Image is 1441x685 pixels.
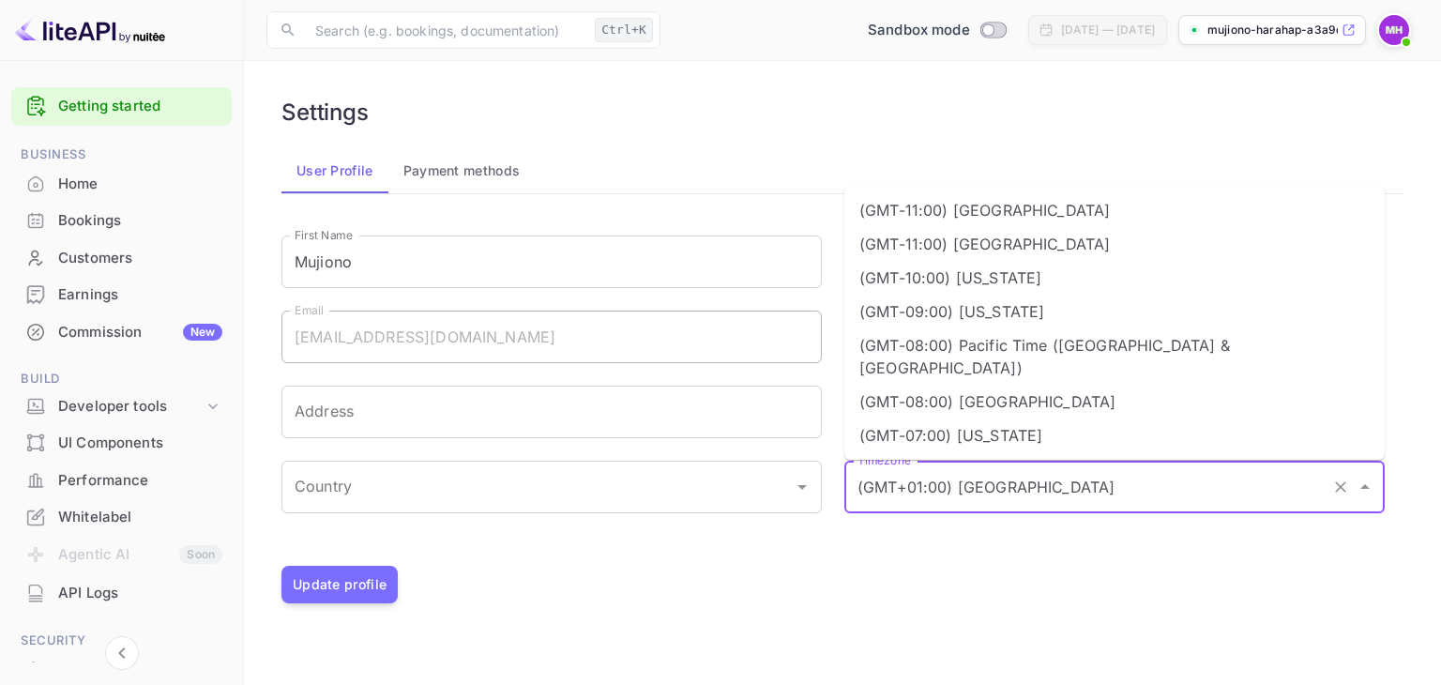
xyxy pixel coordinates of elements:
a: Earnings [11,277,232,312]
button: User Profile [281,148,388,193]
h6: Settings [281,99,369,126]
div: [DATE] — [DATE] [1061,22,1155,38]
button: Collapse navigation [105,636,139,670]
p: mujiono-harahap-a3a9d.... [1207,22,1338,38]
input: Country [290,469,785,505]
div: Getting started [11,87,232,126]
span: Build [11,369,232,389]
div: Bookings [11,203,232,239]
label: Timezone [857,452,910,468]
a: UI Components [11,425,232,460]
img: LiteAPI logo [15,15,165,45]
div: Ctrl+K [595,18,653,42]
span: Sandbox mode [868,20,970,41]
div: Switch to Production mode [860,20,1013,41]
button: Close [1352,474,1378,500]
li: (GMT-07:00) [US_STATE] [844,419,1385,452]
li: (GMT-07:00) Mountain Time ([GEOGRAPHIC_DATA] & [GEOGRAPHIC_DATA]) [844,452,1385,509]
button: Payment methods [388,148,536,193]
div: Earnings [58,284,222,306]
a: Performance [11,463,232,497]
label: Email [295,302,324,318]
div: New [183,324,222,341]
span: Business [11,145,232,165]
div: Performance [11,463,232,499]
div: Performance [58,470,222,492]
button: Open [789,474,815,500]
div: Earnings [11,277,232,313]
div: Team management [58,659,222,680]
li: (GMT-08:00) Pacific Time ([GEOGRAPHIC_DATA] & [GEOGRAPHIC_DATA]) [844,328,1385,385]
div: CommissionNew [11,314,232,351]
div: Developer tools [58,396,204,418]
div: Customers [11,240,232,277]
li: (GMT-08:00) [GEOGRAPHIC_DATA] [844,385,1385,419]
div: API Logs [58,583,222,604]
div: Whitelabel [11,499,232,536]
input: Address [281,386,822,438]
label: First Name [295,227,353,243]
input: First Name [281,236,822,288]
a: Whitelabel [11,499,232,534]
a: Bookings [11,203,232,237]
div: account-settings tabs [281,148,1403,193]
button: Clear [1327,474,1354,500]
a: Home [11,166,232,201]
a: Getting started [58,96,222,117]
div: Developer tools [11,390,232,423]
div: Bookings [58,210,222,232]
input: Search (e.g. bookings, documentation) [304,11,587,49]
div: Home [58,174,222,195]
li: (GMT-11:00) [GEOGRAPHIC_DATA] [844,227,1385,261]
span: Security [11,631,232,651]
button: Update profile [281,566,398,603]
div: Whitelabel [58,507,222,528]
img: Mujiono Harahap [1379,15,1409,45]
li: (GMT-09:00) [US_STATE] [844,295,1385,328]
a: Customers [11,240,232,275]
div: UI Components [58,433,222,454]
div: API Logs [11,575,232,612]
li: (GMT-11:00) [GEOGRAPHIC_DATA] [844,193,1385,227]
li: (GMT-10:00) [US_STATE] [844,261,1385,295]
a: CommissionNew [11,314,232,349]
input: Email [281,311,822,363]
div: Home [11,166,232,203]
div: Commission [58,322,222,343]
div: UI Components [11,425,232,462]
a: API Logs [11,575,232,610]
div: Customers [58,248,222,269]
